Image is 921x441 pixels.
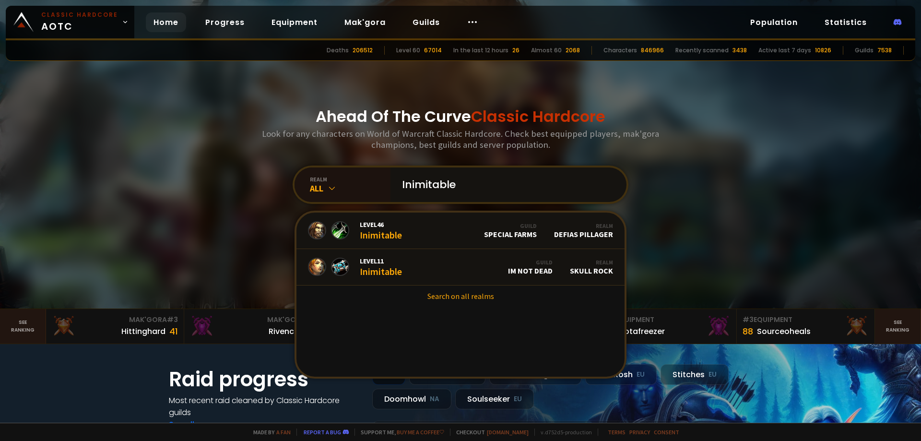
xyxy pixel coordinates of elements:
[484,222,537,239] div: Special Farms
[608,429,626,436] a: Terms
[310,183,390,194] div: All
[875,309,921,344] a: Seeranking
[629,429,650,436] a: Privacy
[604,315,731,325] div: Equipment
[599,309,737,344] a: #2Equipment88Notafreezer
[450,429,529,436] span: Checkout
[258,128,663,150] h3: Look for any characters on World of Warcraft Classic Hardcore. Check best equipped players, mak'g...
[484,222,537,229] div: Guild
[276,429,291,436] a: a fan
[654,429,679,436] a: Consent
[531,46,562,55] div: Almost 60
[453,46,508,55] div: In the last 12 hours
[169,325,178,338] div: 41
[570,259,613,266] div: Realm
[637,370,645,380] small: EU
[397,429,444,436] a: Buy me a coffee
[169,364,361,394] h1: Raid progress
[296,286,625,307] a: Search on all realms
[603,46,637,55] div: Characters
[708,370,717,380] small: EU
[304,429,341,436] a: Report a bug
[184,309,322,344] a: Mak'Gora#2Rivench100
[554,222,613,229] div: Realm
[512,46,520,55] div: 26
[508,259,553,266] div: Guild
[46,309,184,344] a: Mak'Gora#3Hittinghard41
[310,176,390,183] div: realm
[360,220,402,229] span: Level 46
[534,429,592,436] span: v. d752d5 - production
[353,46,373,55] div: 206512
[169,419,231,430] a: See all progress
[360,257,402,277] div: Inimitable
[121,325,165,337] div: Hittinghard
[554,222,613,239] div: Defias Pillager
[743,12,805,32] a: Population
[487,429,529,436] a: [DOMAIN_NAME]
[471,106,605,127] span: Classic Hardcore
[508,259,553,275] div: im not dead
[619,325,665,337] div: Notafreezer
[316,105,605,128] h1: Ahead Of The Curve
[424,46,442,55] div: 67014
[585,364,657,385] div: Nek'Rosh
[737,309,875,344] a: #3Equipment88Sourceoheals
[396,167,615,202] input: Search a character...
[169,394,361,418] h4: Most recent raid cleaned by Classic Hardcore guilds
[41,11,118,19] small: Classic Hardcore
[337,12,393,32] a: Mak'gora
[248,429,291,436] span: Made by
[455,389,534,409] div: Soulseeker
[817,12,874,32] a: Statistics
[405,12,448,32] a: Guilds
[877,46,892,55] div: 7538
[855,46,874,55] div: Guilds
[354,429,444,436] span: Support me,
[372,389,451,409] div: Doomhowl
[6,6,134,38] a: Classic HardcoreAOTC
[296,249,625,286] a: Level11InimitableGuildim not deadRealmSkull Rock
[514,394,522,404] small: EU
[430,394,439,404] small: NA
[743,315,754,324] span: # 3
[167,315,178,324] span: # 3
[190,315,316,325] div: Mak'Gora
[758,46,811,55] div: Active last 7 days
[732,46,747,55] div: 3438
[41,11,118,34] span: AOTC
[198,12,252,32] a: Progress
[396,46,420,55] div: Level 60
[661,364,729,385] div: Stitches
[360,257,402,265] span: Level 11
[757,325,811,337] div: Sourceoheals
[146,12,186,32] a: Home
[327,46,349,55] div: Deaths
[675,46,729,55] div: Recently scanned
[566,46,580,55] div: 2068
[264,12,325,32] a: Equipment
[743,325,753,338] div: 88
[360,220,402,241] div: Inimitable
[641,46,664,55] div: 846966
[52,315,178,325] div: Mak'Gora
[269,325,299,337] div: Rivench
[570,259,613,275] div: Skull Rock
[743,315,869,325] div: Equipment
[815,46,831,55] div: 10826
[296,213,625,249] a: Level46InimitableGuildSpecial FarmsRealmDefias Pillager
